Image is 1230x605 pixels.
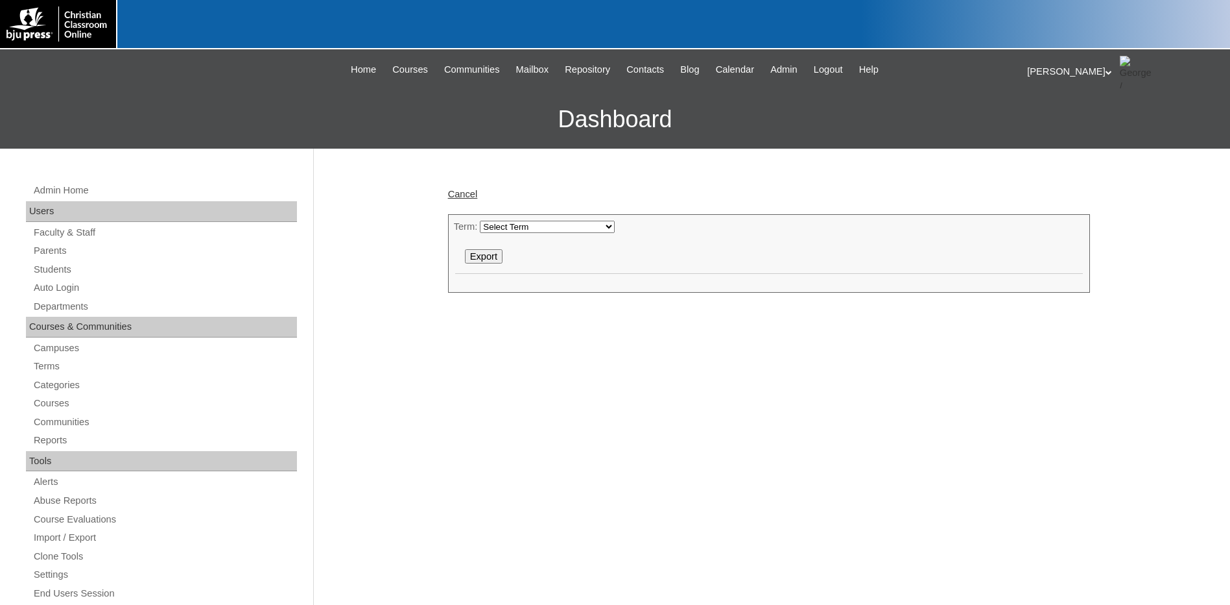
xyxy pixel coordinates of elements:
a: Faculty & Staff [32,225,297,241]
span: Calendar [716,62,754,77]
a: Home [344,62,383,77]
h3: Dashboard [6,90,1224,149]
a: Repository [558,62,617,77]
span: Help [859,62,879,77]
a: Parents [32,243,297,259]
a: Departments [32,299,297,315]
img: logo-white.png [6,6,110,42]
span: Communities [444,62,500,77]
a: Logout [807,62,849,77]
span: Courses [392,62,428,77]
span: Repository [565,62,610,77]
a: Course Evaluations [32,512,297,528]
a: End Users Session [32,586,297,602]
a: Courses [32,395,297,412]
a: Reports [32,432,297,449]
a: Cancel [448,189,478,199]
span: Admin [770,62,798,77]
div: Users [26,201,297,222]
span: Mailbox [516,62,549,77]
a: Clone Tools [32,549,297,565]
a: Mailbox [510,62,556,77]
a: Contacts [620,62,670,77]
span: Home [351,62,376,77]
a: Students [32,262,297,278]
label: Term: [454,221,478,232]
span: Logout [814,62,843,77]
span: Contacts [626,62,664,77]
a: Categories [32,377,297,393]
a: Blog [674,62,705,77]
a: Courses [386,62,434,77]
a: Terms [32,358,297,375]
a: Campuses [32,340,297,356]
a: Auto Login [32,280,297,296]
div: Tools [26,451,297,472]
a: Abuse Reports [32,493,297,509]
div: Courses & Communities [26,317,297,338]
a: Admin [764,62,804,77]
span: Blog [680,62,699,77]
div: [PERSON_NAME] [1027,56,1217,88]
a: Import / Export [32,530,297,546]
a: Help [853,62,885,77]
a: Communities [32,414,297,430]
a: Admin Home [32,182,297,199]
input: Export [465,249,503,264]
a: Calendar [709,62,761,77]
a: Communities [438,62,506,77]
a: Alerts [32,474,297,490]
a: Settings [32,567,297,583]
img: George / Distance Learning Online Staff [1120,56,1152,88]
